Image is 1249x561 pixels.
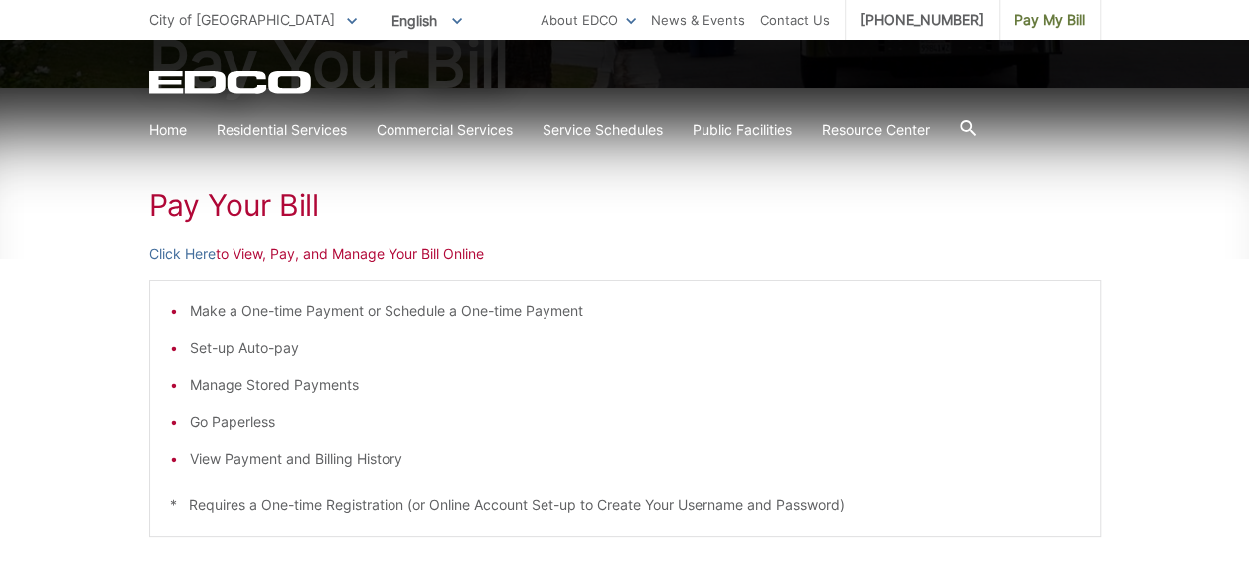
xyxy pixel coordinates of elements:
[149,243,1101,265] p: to View, Pay, and Manage Your Bill Online
[190,300,1080,322] li: Make a One-time Payment or Schedule a One-time Payment
[217,119,347,141] a: Residential Services
[170,494,1080,516] p: * Requires a One-time Registration (or Online Account Set-up to Create Your Username and Password)
[1015,9,1085,31] span: Pay My Bill
[693,119,792,141] a: Public Facilities
[543,119,663,141] a: Service Schedules
[190,411,1080,433] li: Go Paperless
[822,119,930,141] a: Resource Center
[190,448,1080,469] li: View Payment and Billing History
[149,70,314,93] a: EDCD logo. Return to the homepage.
[760,9,830,31] a: Contact Us
[149,187,1101,223] h1: Pay Your Bill
[149,11,335,28] span: City of [GEOGRAPHIC_DATA]
[651,9,745,31] a: News & Events
[377,119,513,141] a: Commercial Services
[149,243,216,265] a: Click Here
[190,337,1080,359] li: Set-up Auto-pay
[377,4,477,37] span: English
[541,9,636,31] a: About EDCO
[149,119,187,141] a: Home
[190,374,1080,396] li: Manage Stored Payments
